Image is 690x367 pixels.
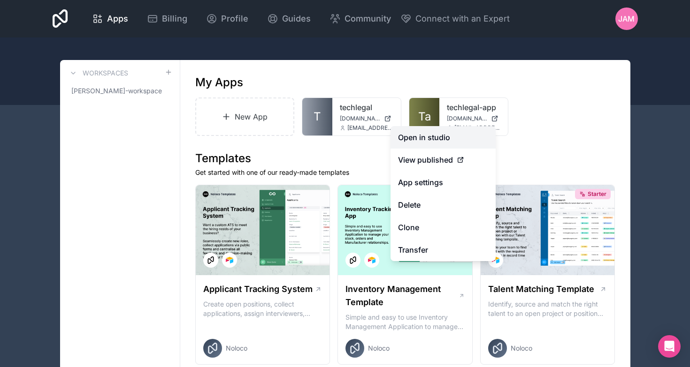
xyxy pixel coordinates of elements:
div: Open Intercom Messenger [658,335,681,358]
a: New App [195,97,295,136]
span: [PERSON_NAME]-workspace [71,86,162,96]
a: Apps [84,8,136,29]
span: Profile [221,12,248,25]
a: Workspaces [68,67,128,79]
button: Delete [391,194,496,216]
button: Connect with an Expert [400,12,510,25]
h1: Inventory Management Template [345,283,458,309]
h1: Templates [195,151,615,166]
a: Billing [139,8,195,29]
span: JAM [618,13,635,24]
span: Billing [162,12,187,25]
span: Noloco [226,344,247,353]
a: Open in studio [391,126,496,149]
a: Clone [391,216,496,239]
span: T [314,109,321,124]
span: Apps [107,12,128,25]
a: Profile [199,8,256,29]
a: [DOMAIN_NAME] [340,115,393,122]
span: [EMAIL_ADDRESS][DOMAIN_NAME] [454,124,500,132]
span: Community [345,12,391,25]
a: Community [322,8,399,29]
span: Noloco [511,344,532,353]
h1: Applicant Tracking System [203,283,313,296]
h1: My Apps [195,75,243,90]
span: [DOMAIN_NAME] [447,115,487,122]
img: Airtable Logo [368,256,376,264]
a: Transfer [391,239,496,261]
span: Guides [282,12,311,25]
a: View published [391,149,496,171]
p: Identify, source and match the right talent to an open project or position with our Talent Matchi... [488,300,607,318]
img: Airtable Logo [226,256,233,264]
span: Starter [588,190,606,198]
span: Connect with an Expert [415,12,510,25]
p: Create open positions, collect applications, assign interviewers, centralise candidate feedback a... [203,300,322,318]
img: Airtable Logo [492,256,499,264]
a: Guides [260,8,318,29]
a: [DOMAIN_NAME] [447,115,500,122]
h3: Workspaces [83,68,128,78]
a: [PERSON_NAME]-workspace [68,82,172,99]
a: T [302,98,332,135]
a: techlegal [340,102,393,113]
p: Get started with one of our ready-made templates [195,168,615,177]
span: [DOMAIN_NAME] [340,115,380,122]
span: View published [398,154,453,165]
a: Ta [409,98,439,135]
a: App settings [391,171,496,194]
span: Noloco [368,344,390,353]
span: [EMAIL_ADDRESS][DOMAIN_NAME] [347,124,393,132]
h1: Talent Matching Template [488,283,594,296]
span: Ta [418,109,431,124]
a: techlegal-app [447,102,500,113]
p: Simple and easy to use Inventory Management Application to manage your stock, orders and Manufact... [345,313,465,331]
